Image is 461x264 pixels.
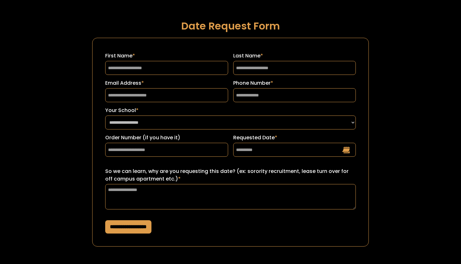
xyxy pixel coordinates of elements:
[233,79,356,87] label: Phone Number
[105,168,356,183] label: So we can learn, why are you requesting this date? (ex: sorority recruitment, lease turn over for...
[105,52,228,60] label: First Name
[233,52,356,60] label: Last Name
[92,38,369,247] form: Request a Date Form
[92,20,369,31] h1: Date Request Form
[105,134,228,142] label: Order Number (if you have it)
[105,79,228,87] label: Email Address
[233,134,356,142] label: Requested Date
[105,107,356,114] label: Your School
